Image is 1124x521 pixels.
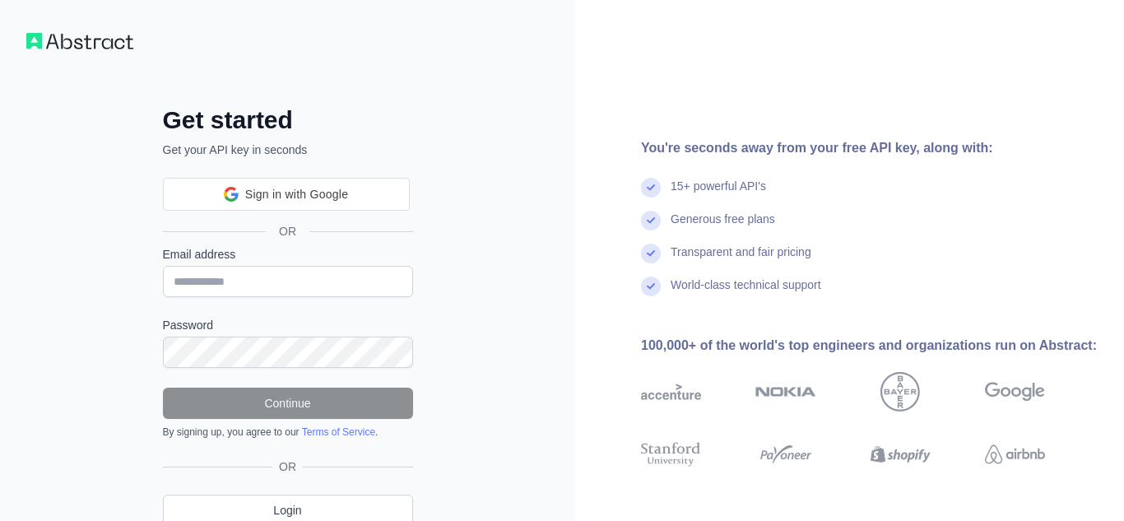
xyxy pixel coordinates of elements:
[163,178,410,211] div: Sign in with Google
[985,440,1045,470] img: airbnb
[641,138,1098,158] div: You're seconds away from your free API key, along with:
[880,372,920,412] img: bayer
[985,372,1045,412] img: google
[26,33,133,49] img: Workflow
[671,244,811,277] div: Transparent and fair pricing
[163,317,413,333] label: Password
[755,440,815,470] img: payoneer
[641,440,701,470] img: stanford university
[266,223,309,240] span: OR
[163,426,413,439] div: By signing up, you agree to our .
[641,336,1098,356] div: 100,000+ of the world's top engineers and organizations run on Abstract:
[871,440,931,470] img: shopify
[302,426,375,438] a: Terms of Service
[671,277,821,309] div: World-class technical support
[163,388,413,419] button: Continue
[272,458,303,475] span: OR
[163,142,413,158] p: Get your API key in seconds
[641,372,701,412] img: accenture
[641,277,661,296] img: check mark
[671,178,766,211] div: 15+ powerful API's
[163,105,413,135] h2: Get started
[671,211,775,244] div: Generous free plans
[163,246,413,263] label: Email address
[755,372,815,412] img: nokia
[641,211,661,230] img: check mark
[641,178,661,198] img: check mark
[245,186,348,203] span: Sign in with Google
[641,244,661,263] img: check mark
